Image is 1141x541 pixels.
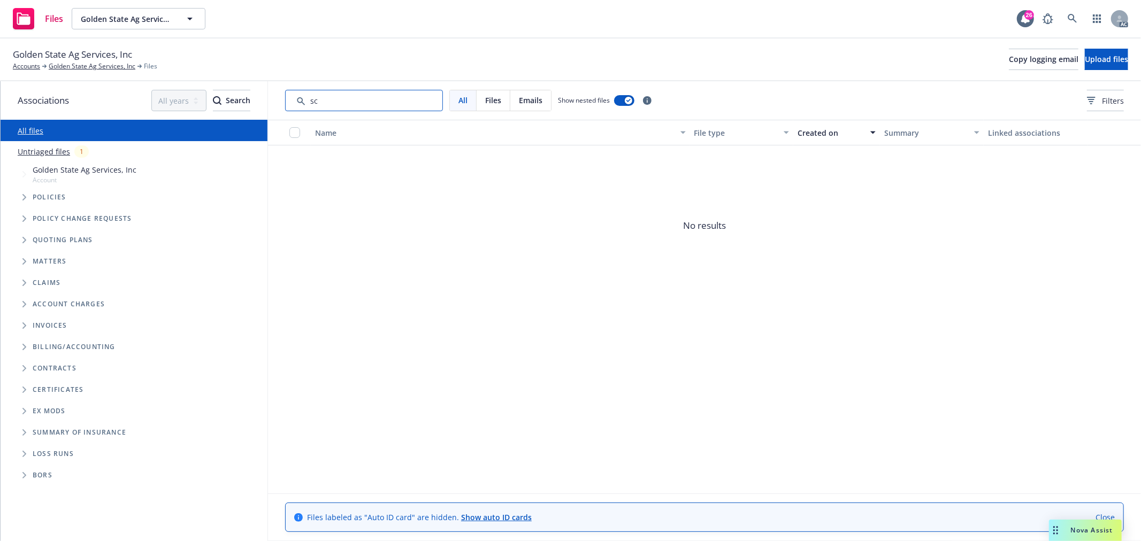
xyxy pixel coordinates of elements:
[33,408,65,414] span: Ex Mods
[213,90,250,111] div: Search
[213,90,250,111] button: SearchSearch
[1085,54,1128,64] span: Upload files
[1037,8,1059,29] a: Report a Bug
[33,387,83,393] span: Certificates
[1,336,267,486] div: Folder Tree Example
[1087,90,1124,111] button: Filters
[1087,95,1124,106] span: Filters
[9,4,67,34] a: Files
[33,258,66,265] span: Matters
[33,365,76,372] span: Contracts
[18,126,43,136] a: All files
[33,429,126,436] span: Summary of insurance
[884,127,968,138] div: Summary
[18,94,69,107] span: Associations
[1086,8,1108,29] a: Switch app
[72,8,205,29] button: Golden State Ag Services, Inc
[307,512,532,523] span: Files labeled as "Auto ID card" are hidden.
[268,145,1141,306] span: No results
[33,175,136,184] span: Account
[33,344,116,350] span: Billing/Accounting
[33,280,60,286] span: Claims
[458,95,468,106] span: All
[558,96,610,105] span: Show nested files
[988,127,1083,138] div: Linked associations
[1049,520,1062,541] div: Drag to move
[33,237,93,243] span: Quoting plans
[694,127,778,138] div: File type
[1102,95,1124,106] span: Filters
[311,120,690,145] button: Name
[18,146,70,157] a: Untriaged files
[285,90,443,111] input: Search by keyword...
[1085,49,1128,70] button: Upload files
[1071,525,1113,535] span: Nova Assist
[13,61,40,71] a: Accounts
[880,120,984,145] button: Summary
[793,120,880,145] button: Created on
[1096,512,1115,523] a: Close
[1009,54,1078,64] span: Copy logging email
[461,512,532,522] a: Show auto ID cards
[690,120,794,145] button: File type
[1009,49,1078,70] button: Copy logging email
[315,127,674,138] div: Name
[33,301,105,307] span: Account charges
[1,162,267,336] div: Tree Example
[213,96,221,105] svg: Search
[289,127,300,138] input: Select all
[33,194,66,200] span: Policies
[519,95,542,106] span: Emails
[984,120,1088,145] button: Linked associations
[33,451,74,457] span: Loss Runs
[81,13,173,25] span: Golden State Ag Services, Inc
[1024,10,1034,20] div: 26
[798,127,864,138] div: Created on
[33,322,67,329] span: Invoices
[1062,8,1083,29] a: Search
[74,145,89,158] div: 1
[1049,520,1122,541] button: Nova Assist
[144,61,157,71] span: Files
[13,48,132,61] span: Golden State Ag Services, Inc
[49,61,135,71] a: Golden State Ag Services, Inc
[33,164,136,175] span: Golden State Ag Services, Inc
[33,215,132,222] span: Policy change requests
[485,95,501,106] span: Files
[33,472,52,478] span: BORs
[45,14,63,23] span: Files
